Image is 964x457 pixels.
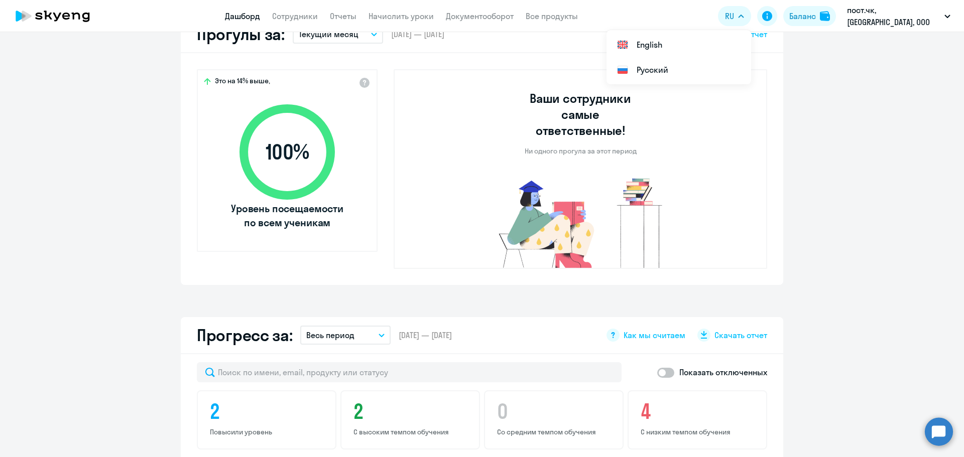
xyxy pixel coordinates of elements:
img: Русский [617,64,629,76]
img: English [617,39,629,51]
p: Повысили уровень [210,427,326,436]
a: Документооборот [446,11,514,21]
p: С высоким темпом обучения [353,427,470,436]
button: Балансbalance [783,6,836,26]
span: [DATE] — [DATE] [391,29,444,40]
span: Уровень посещаемости по всем ученикам [229,202,345,230]
span: Это на 14% выше, [215,76,270,88]
p: Текущий месяц [299,28,358,40]
p: Ни одного прогула за этот период [525,146,637,156]
span: [DATE] — [DATE] [399,330,452,341]
ul: RU [607,30,751,84]
a: Все продукты [526,11,578,21]
span: RU [725,10,734,22]
p: Весь период [306,329,354,341]
a: Начислить уроки [369,11,434,21]
p: Показать отключенных [679,366,767,378]
h2: Прогресс за: [197,325,292,345]
span: Как мы считаем [624,330,685,341]
a: Отчеты [330,11,356,21]
span: Скачать отчет [714,330,767,341]
h4: 4 [641,399,757,423]
h2: Прогулы за: [197,24,285,44]
button: Весь период [300,326,391,345]
h4: 2 [353,399,470,423]
span: 100 % [229,140,345,164]
h4: 2 [210,399,326,423]
button: Текущий месяц [293,25,383,44]
button: пост.чк, [GEOGRAPHIC_DATA], ООО [842,4,955,28]
img: no-truants [480,176,681,268]
a: Сотрудники [272,11,318,21]
div: Баланс [789,10,816,22]
p: пост.чк, [GEOGRAPHIC_DATA], ООО [847,4,940,28]
input: Поиск по имени, email, продукту или статусу [197,362,622,382]
button: RU [718,6,751,26]
h3: Ваши сотрудники самые ответственные! [516,90,645,138]
p: С низким темпом обучения [641,427,757,436]
a: Дашборд [225,11,260,21]
img: balance [820,11,830,21]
